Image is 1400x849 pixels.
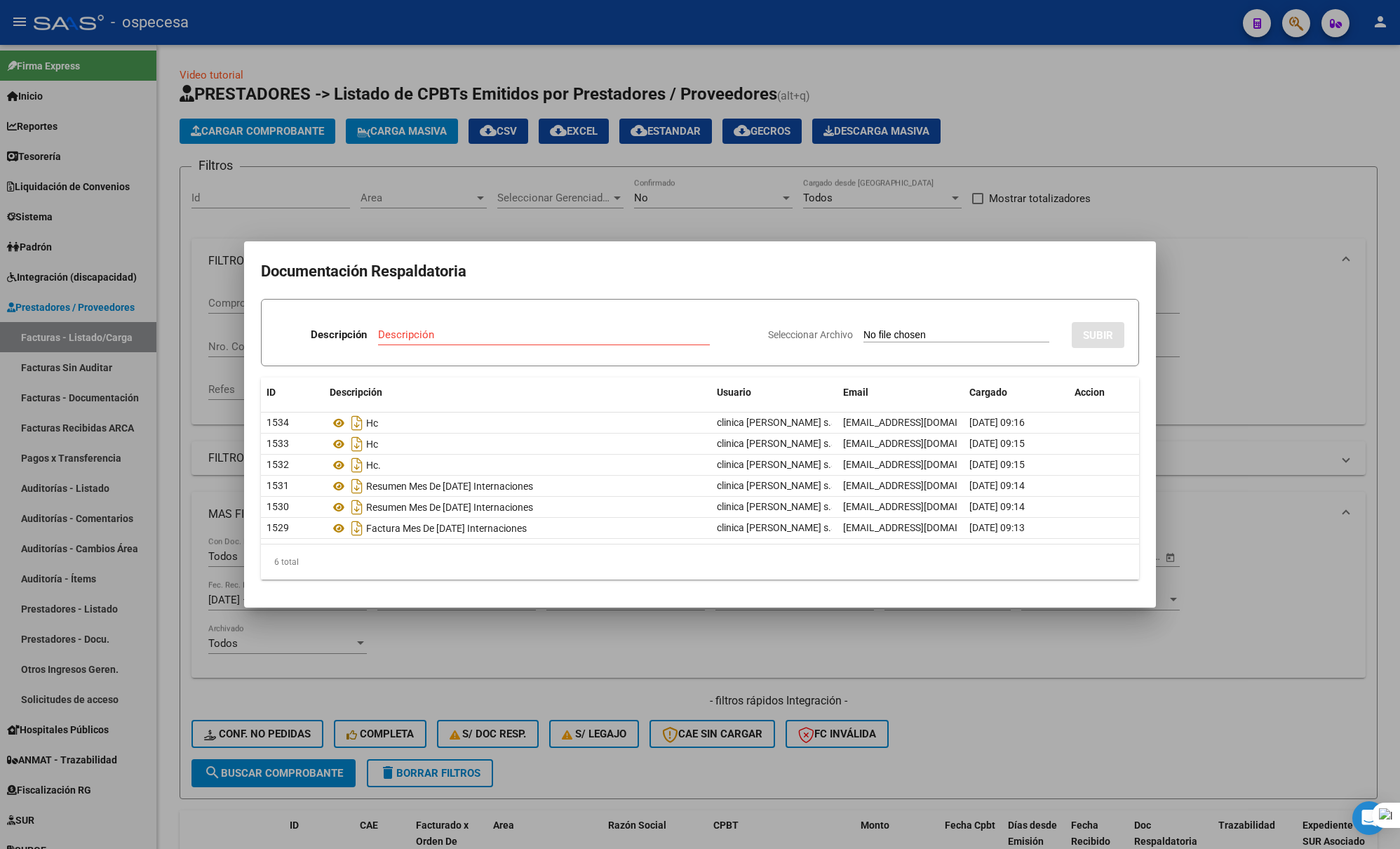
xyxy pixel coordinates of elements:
span: 1531 [267,480,289,491]
span: [DATE] 09:13 [969,522,1025,533]
span: clinica [PERSON_NAME] s.a. [717,501,840,512]
span: clinica [PERSON_NAME] s.a. [717,522,840,533]
datatable-header-cell: ID [261,377,324,408]
i: Descargar documento [348,475,366,497]
span: clinica [PERSON_NAME] s.a. [717,459,840,470]
div: 6 total [261,544,1139,580]
span: [DATE] 09:16 [969,417,1025,428]
span: 1530 [267,501,289,512]
span: [DATE] 09:15 [969,438,1025,449]
span: Email [843,387,868,398]
span: [DATE] 09:15 [969,459,1025,470]
datatable-header-cell: Email [837,377,964,408]
span: [DATE] 09:14 [969,480,1025,491]
datatable-header-cell: Usuario [711,377,837,408]
div: Hc [330,412,706,434]
div: Resumen Mes De [DATE] Internaciones [330,496,706,519]
span: ID [267,387,276,398]
button: SUBIR [1072,322,1124,348]
span: 1534 [267,417,289,428]
span: Cargado [969,387,1007,398]
span: [DATE] 09:14 [969,501,1025,512]
div: Hc. [330,454,706,476]
span: Descripción [330,387,382,398]
span: SUBIR [1083,329,1113,342]
i: Descargar documento [348,496,366,519]
i: Descargar documento [348,433,366,455]
span: [EMAIL_ADDRESS][DOMAIN_NAME] [843,501,999,512]
i: Descargar documento [348,454,366,476]
p: Descripción [311,327,367,343]
span: 1533 [267,438,289,449]
span: clinica [PERSON_NAME] s.a. [717,480,840,491]
span: [EMAIL_ADDRESS][DOMAIN_NAME] [843,480,999,491]
div: Hc [330,433,706,455]
span: clinica [PERSON_NAME] s.a. [717,417,840,428]
datatable-header-cell: Descripción [324,377,711,408]
i: Descargar documento [348,517,366,540]
span: [EMAIL_ADDRESS][DOMAIN_NAME] [843,417,999,428]
div: Open Intercom Messenger [1352,801,1386,835]
span: Seleccionar Archivo [768,329,853,340]
div: Resumen Mes De [DATE] Internaciones [330,475,706,497]
span: 1529 [267,522,289,533]
span: [EMAIL_ADDRESS][DOMAIN_NAME] [843,438,999,449]
span: [EMAIL_ADDRESS][DOMAIN_NAME] [843,522,999,533]
span: Accion [1075,387,1105,398]
span: [EMAIL_ADDRESS][DOMAIN_NAME] [843,459,999,470]
datatable-header-cell: Accion [1069,377,1139,408]
div: Factura Mes De [DATE] Internaciones [330,517,706,540]
span: clinica [PERSON_NAME] s.a. [717,438,840,449]
span: 1532 [267,459,289,470]
span: Usuario [717,387,751,398]
datatable-header-cell: Cargado [964,377,1069,408]
i: Descargar documento [348,412,366,434]
h2: Documentación Respaldatoria [261,258,1139,285]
